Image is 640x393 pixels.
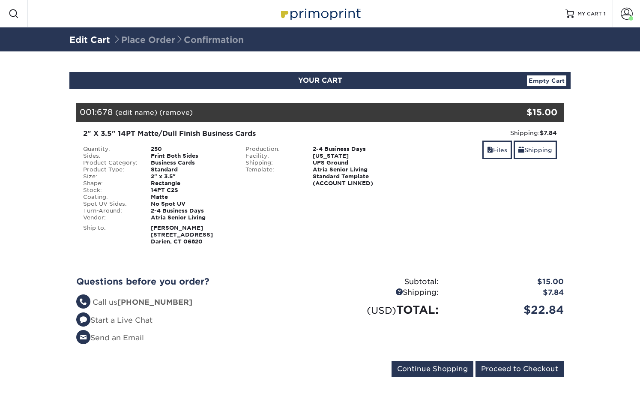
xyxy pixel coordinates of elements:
[392,361,473,377] input: Continue Shopping
[77,173,144,180] div: Size:
[151,225,213,245] strong: [PERSON_NAME] [STREET_ADDRESS] Darien, CT 06820
[113,35,244,45] span: Place Order Confirmation
[144,187,239,194] div: 14PT C2S
[527,75,566,86] a: Empty Cart
[277,4,363,23] img: Primoprint
[604,11,606,17] span: 1
[514,141,557,159] a: Shipping
[76,333,144,342] a: Send an Email
[445,302,570,318] div: $22.84
[144,201,239,207] div: No Spot UV
[445,287,570,298] div: $7.84
[298,76,342,84] span: YOUR CART
[577,10,602,18] span: MY CART
[239,166,307,187] div: Template:
[76,103,482,122] div: 001:
[144,153,239,159] div: Print Both Sides
[144,180,239,187] div: Rectangle
[97,107,113,117] span: 678
[144,166,239,173] div: Standard
[76,297,314,308] li: Call us
[77,187,144,194] div: Stock:
[540,129,557,136] strong: $7.84
[69,35,110,45] a: Edit Cart
[77,201,144,207] div: Spot UV Sides:
[144,194,239,201] div: Matte
[144,146,239,153] div: 250
[407,129,557,137] div: Shipping:
[482,141,512,159] a: Files
[367,305,396,316] small: (USD)
[144,173,239,180] div: 2" x 3.5"
[445,276,570,288] div: $15.00
[144,159,239,166] div: Business Cards
[306,166,401,187] div: Atria Senior Living Standard Template (ACCOUNT LINKED)
[77,207,144,214] div: Turn-Around:
[320,302,445,318] div: TOTAL:
[77,225,144,245] div: Ship to:
[159,108,193,117] a: (remove)
[306,153,401,159] div: [US_STATE]
[117,298,192,306] strong: [PHONE_NUMBER]
[487,147,493,153] span: files
[77,214,144,221] div: Vendor:
[77,180,144,187] div: Shape:
[239,146,307,153] div: Production:
[77,159,144,166] div: Product Category:
[77,194,144,201] div: Coating:
[482,106,557,119] div: $15.00
[76,276,314,287] h2: Questions before you order?
[115,108,157,117] a: (edit name)
[518,147,524,153] span: shipping
[144,207,239,214] div: 2-4 Business Days
[306,159,401,166] div: UPS Ground
[77,146,144,153] div: Quantity:
[77,166,144,173] div: Product Type:
[320,287,445,298] div: Shipping:
[239,159,307,166] div: Shipping:
[320,276,445,288] div: Subtotal:
[306,146,401,153] div: 2-4 Business Days
[239,153,307,159] div: Facility:
[476,361,564,377] input: Proceed to Checkout
[83,129,395,139] div: 2" X 3.5" 14PT Matte/Dull Finish Business Cards
[144,214,239,221] div: Atria Senior Living
[76,316,153,324] a: Start a Live Chat
[77,153,144,159] div: Sides:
